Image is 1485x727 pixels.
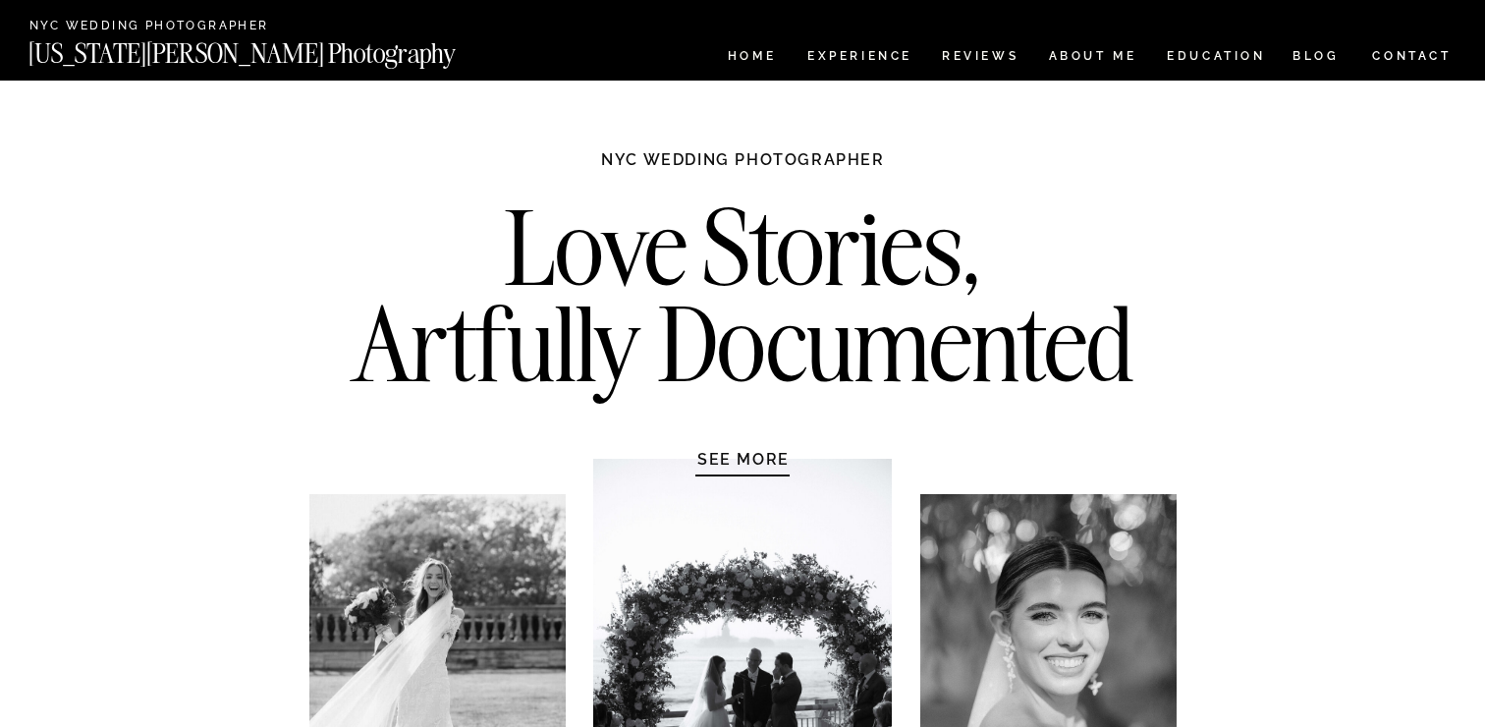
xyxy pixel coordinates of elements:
[724,50,780,67] a: HOME
[331,199,1155,406] h2: Love Stories, Artfully Documented
[942,50,1016,67] a: REVIEWS
[807,50,910,67] a: Experience
[1371,45,1453,67] a: CONTACT
[1048,50,1137,67] a: ABOUT ME
[559,149,927,189] h1: NYC WEDDING PHOTOGRAPHER
[28,40,522,57] a: [US_STATE][PERSON_NAME] Photography
[650,449,837,469] a: SEE MORE
[29,20,325,34] a: NYC Wedding Photographer
[1165,50,1268,67] a: EDUCATION
[1292,50,1340,67] a: BLOG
